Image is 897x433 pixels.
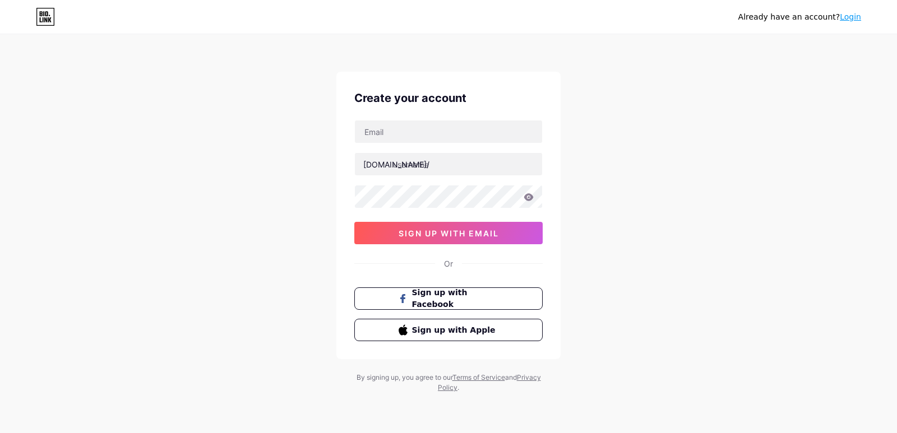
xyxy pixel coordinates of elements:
[840,12,861,21] a: Login
[412,287,499,310] span: Sign up with Facebook
[353,373,544,393] div: By signing up, you agree to our and .
[355,153,542,175] input: username
[355,120,542,143] input: Email
[738,11,861,23] div: Already have an account?
[444,258,453,269] div: Or
[354,319,543,341] button: Sign up with Apple
[412,324,499,336] span: Sign up with Apple
[354,90,543,106] div: Create your account
[452,373,505,381] a: Terms of Service
[354,287,543,310] button: Sign up with Facebook
[363,159,429,170] div: [DOMAIN_NAME]/
[399,229,499,238] span: sign up with email
[354,222,543,244] button: sign up with email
